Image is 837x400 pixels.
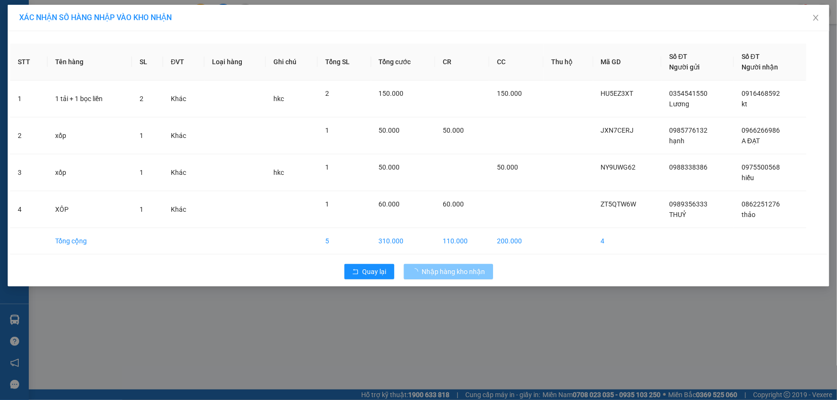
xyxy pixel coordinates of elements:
span: hkc [273,169,284,176]
td: 1 [10,80,47,117]
td: xốp [47,117,132,154]
span: 1 [325,200,329,208]
button: rollbackQuay lại [344,264,394,279]
span: 2 [140,95,143,103]
span: 0966266986 [742,126,780,134]
h2: VP Nhận: VP Hàng LC [50,56,232,116]
td: Khác [163,117,204,154]
button: Nhập hàng kho nhận [404,264,493,279]
span: 0989356333 [669,200,707,208]
span: Số ĐT [669,53,687,60]
td: 110.000 [435,228,489,254]
span: Lương [669,100,689,108]
span: 0354541550 [669,90,707,97]
span: 150.000 [379,90,404,97]
td: 2 [10,117,47,154]
td: Khác [163,154,204,191]
td: 1 tải + 1 bọc liền [47,80,132,117]
span: ZT5QTW6W [601,200,637,208]
td: 4 [593,228,662,254]
span: 0975500568 [742,163,780,171]
button: Close [802,5,829,32]
span: 2 [325,90,329,97]
th: SL [132,44,163,80]
td: 310.000 [371,228,435,254]
span: 0916468592 [742,90,780,97]
span: rollback [352,268,359,276]
span: hkc [273,95,284,103]
th: Thu hộ [543,44,593,80]
span: Người gửi [669,63,700,71]
td: Tổng cộng [47,228,132,254]
span: NY9UWG62 [601,163,636,171]
span: 0862251276 [742,200,780,208]
td: Khác [163,191,204,228]
span: 1 [325,163,329,171]
span: Nhập hàng kho nhận [422,266,485,277]
td: Khác [163,80,204,117]
span: XÁC NHẬN SỐ HÀNG NHẬP VÀO KHO NHẬN [19,13,172,22]
th: STT [10,44,47,80]
span: thảo [742,211,755,218]
th: Ghi chú [266,44,318,80]
th: CR [435,44,489,80]
th: CC [489,44,543,80]
span: close [812,14,820,22]
th: Loại hàng [204,44,266,80]
span: 1 [140,206,143,213]
th: Tổng cước [371,44,435,80]
td: 5 [318,228,371,254]
td: xốp [47,154,132,191]
span: hạnh [669,137,684,145]
th: ĐVT [163,44,204,80]
span: Người nhận [742,63,778,71]
td: XÔP [47,191,132,228]
span: 50.000 [497,163,518,171]
span: 150.000 [497,90,522,97]
span: Quay lại [363,266,387,277]
span: 60.000 [379,200,400,208]
span: loading [412,268,422,275]
img: logo.jpg [5,8,53,56]
span: THUỶ [669,211,686,218]
span: 50.000 [443,126,464,134]
span: 1 [325,126,329,134]
td: 200.000 [489,228,543,254]
span: 60.000 [443,200,464,208]
th: Tên hàng [47,44,132,80]
span: 1 [140,132,143,139]
span: A ĐẠT [742,137,760,145]
b: [DOMAIN_NAME] [128,8,232,23]
span: kt [742,100,747,108]
span: 0985776132 [669,126,707,134]
td: 3 [10,154,47,191]
h2: H5R8WPU5 [5,56,77,71]
span: 50.000 [379,126,400,134]
span: 1 [140,169,143,176]
th: Tổng SL [318,44,371,80]
span: hiếu [742,174,754,182]
td: 4 [10,191,47,228]
th: Mã GD [593,44,662,80]
span: Số ĐT [742,53,760,60]
b: Sao Việt [58,23,117,38]
span: 50.000 [379,163,400,171]
span: HU5EZ3XT [601,90,634,97]
span: JXN7CERJ [601,126,634,134]
span: 0988338386 [669,163,707,171]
